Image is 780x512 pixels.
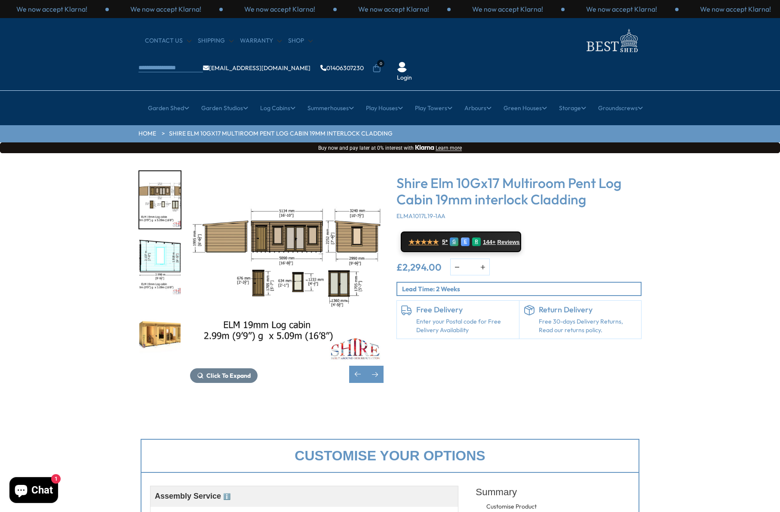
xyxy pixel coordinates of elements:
span: ℹ️ [223,493,230,500]
div: 1 / 3 [223,4,337,14]
a: Login [397,74,412,82]
img: User Icon [397,62,407,72]
div: 6 / 10 [138,305,181,364]
div: Summary [476,481,630,503]
img: Elm2990x50909_9x16_8030lifestyle_618a44a7-b09f-4e90-8702-089ea90fcf8a_200x200.jpg [139,306,181,363]
a: Shire Elm 10Gx17 Multiroom Pent Log Cabin 19mm interlock Cladding [169,130,393,138]
span: Reviews [497,239,520,246]
button: Click To Expand [190,368,258,383]
ins: £2,294.00 [396,262,442,272]
div: 2 / 3 [337,4,451,14]
div: 4 / 10 [190,170,384,383]
a: HOME [138,130,156,138]
p: Free 30-days Delivery Returns, Read our returns policy. [539,318,637,334]
div: R [472,237,481,246]
span: ★★★★★ [408,238,439,246]
a: Play Towers [415,97,452,119]
a: Warranty [240,37,282,45]
span: 144+ [483,239,495,246]
a: Groundscrews [598,97,643,119]
span: Click To Expand [206,372,251,379]
a: Garden Shed [148,97,189,119]
h6: Return Delivery [539,305,637,315]
img: Shire Elm 10Gx17 Multiroom Pent Log Cabin 19mm interlock Cladding - Best Shed [190,170,384,364]
a: CONTACT US [145,37,191,45]
div: E [461,237,470,246]
span: 0 [377,60,384,67]
div: Previous slide [349,366,366,383]
div: 3 / 3 [451,4,565,14]
div: Customise Product [486,503,569,511]
a: Play Houses [366,97,403,119]
p: We now accept Klarna! [16,4,87,14]
img: Elm2990x50909_9x16_8INTERNALHT_eb649b63-12b1-4173-b139-2a2ad5162572_200x200.jpg [139,239,181,296]
a: ★★★★★ 5* G E R 144+ Reviews [401,231,521,252]
a: Green Houses [504,97,547,119]
span: ELMA1017L19-1AA [396,212,445,220]
span: Assembly Service [155,492,230,500]
a: Shop [288,37,313,45]
div: 5 / 10 [138,238,181,297]
p: We now accept Klarna! [130,4,201,14]
a: [EMAIL_ADDRESS][DOMAIN_NAME] [203,65,310,71]
p: Lead Time: 2 Weeks [402,284,641,293]
p: We now accept Klarna! [244,4,315,14]
div: 4 / 10 [138,170,181,229]
div: 1 / 3 [565,4,679,14]
img: logo [581,27,642,55]
a: Enter your Postal code for Free Delivery Availability [416,318,515,334]
a: 01406307230 [320,65,364,71]
p: We now accept Klarna! [358,4,429,14]
p: We now accept Klarna! [472,4,543,14]
a: Arbours [464,97,491,119]
a: 0 [372,64,381,73]
inbox-online-store-chat: Shopify online store chat [7,477,61,505]
p: We now accept Klarna! [700,4,771,14]
a: Shipping [198,37,233,45]
div: 3 / 3 [109,4,223,14]
p: We now accept Klarna! [586,4,657,14]
a: Log Cabins [260,97,295,119]
h6: Free Delivery [416,305,515,315]
img: Elm2990x50909_9x16_8mmft_eec6c100-4d89-4958-be31-173a0c41a430_200x200.jpg [139,171,181,228]
div: Next slide [366,366,384,383]
h3: Shire Elm 10Gx17 Multiroom Pent Log Cabin 19mm interlock Cladding [396,175,642,208]
a: Storage [559,97,586,119]
div: Customise your options [141,439,639,473]
a: Garden Studios [201,97,248,119]
a: Summerhouses [307,97,354,119]
div: G [450,237,458,246]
